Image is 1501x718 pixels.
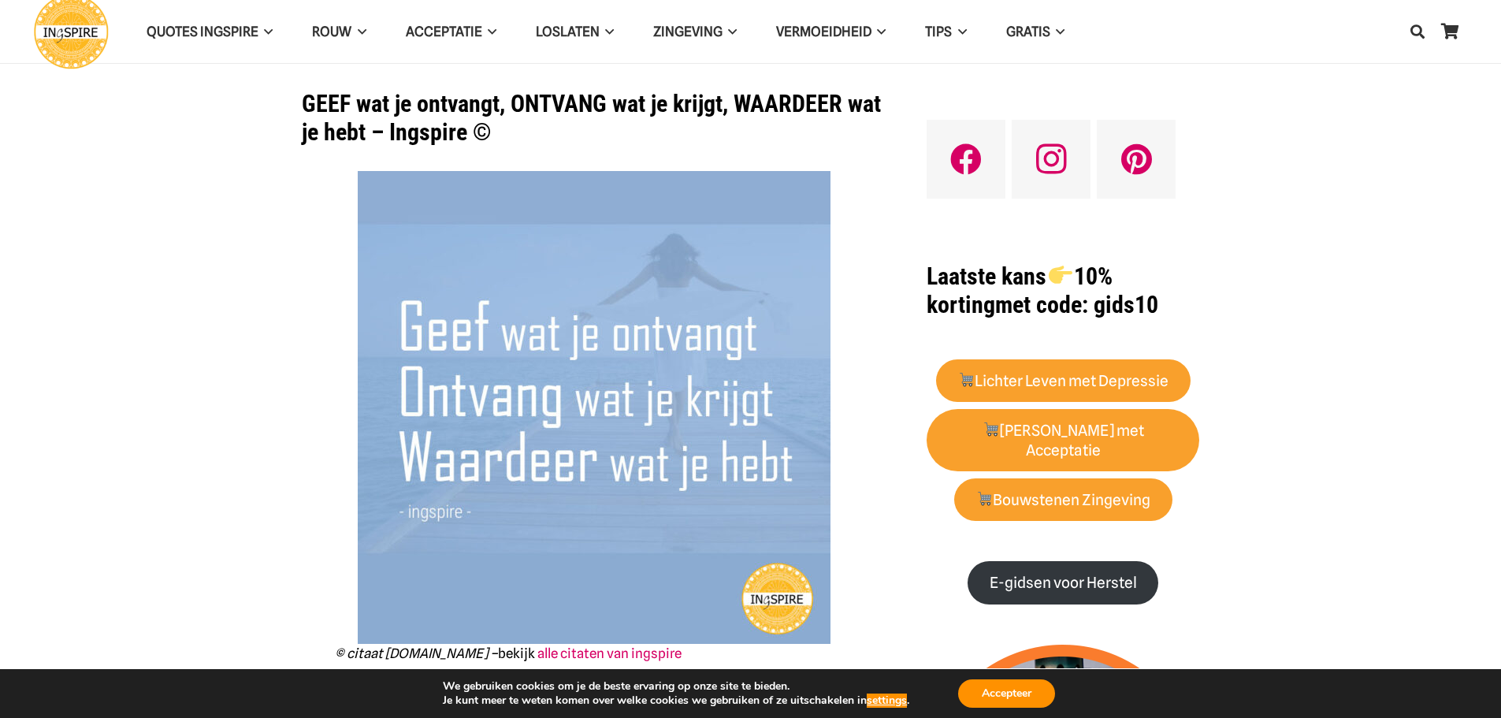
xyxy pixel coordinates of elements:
a: Instagram [1012,120,1090,199]
span: VERMOEIDHEID Menu [871,12,886,51]
span: Zingeving [653,24,723,39]
img: 👉 [1049,263,1072,287]
img: 🛒 [959,372,974,387]
a: Pinterest [1097,120,1176,199]
span: Acceptatie [406,24,482,39]
a: Facebook [927,120,1005,199]
span: bekijk [335,645,535,661]
em: © citaat [DOMAIN_NAME] – [335,645,498,661]
strong: E-gidsen voor Herstel [990,574,1137,592]
a: AcceptatieAcceptatie Menu [386,12,516,52]
strong: [PERSON_NAME] met Acceptatie [983,422,1144,459]
span: Loslaten Menu [600,12,614,51]
span: Loslaten [536,24,600,39]
span: ROUW [312,24,351,39]
a: Zoeken [1402,12,1433,51]
strong: Laatste kans 10% korting [927,262,1112,318]
img: 🛒 [977,491,992,506]
img: Quote van Ingspire: GEEF wat je ontvangt, ONTVANG wat je krijgt, WAARDEER wat je hebt - spreuken ... [358,171,830,644]
button: Accepteer [958,679,1055,708]
h1: GEEF wat je ontvangt, ONTVANG wat je krijgt, WAARDEER wat je hebt – Ingspire © [302,90,887,147]
a: E-gidsen voor Herstel [968,561,1158,605]
a: ROUWROUW Menu [292,12,385,52]
span: QUOTES INGSPIRE [147,24,258,39]
a: LoslatenLoslaten Menu [516,12,633,52]
span: GRATIS Menu [1050,12,1064,51]
a: 🛒[PERSON_NAME] met Acceptatie [927,409,1199,472]
a: QUOTES INGSPIREQUOTES INGSPIRE Menu [127,12,292,52]
span: QUOTES INGSPIRE Menu [258,12,273,51]
strong: Lichter Leven met Depressie [958,372,1169,390]
span: Zingeving Menu [723,12,737,51]
img: 🛒 [983,422,998,437]
span: GRATIS [1006,24,1050,39]
a: GRATISGRATIS Menu [986,12,1084,52]
a: 🛒Lichter Leven met Depressie [936,359,1191,403]
a: TIPSTIPS Menu [905,12,986,52]
p: Je kunt meer te weten komen over welke cookies we gebruiken of ze uitschakelen in . [443,694,909,708]
p: We gebruiken cookies om je de beste ervaring op onze site te bieden. [443,679,909,694]
a: 🛒Bouwstenen Zingeving [954,478,1172,522]
a: ZingevingZingeving Menu [633,12,756,52]
span: ROUW Menu [351,12,366,51]
button: settings [867,694,907,708]
h1: met code: gids10 [927,262,1199,319]
a: alle citaten van ingspire [537,645,682,661]
span: TIPS Menu [952,12,966,51]
strong: Bouwstenen Zingeving [976,491,1151,509]
a: VERMOEIDHEIDVERMOEIDHEID Menu [756,12,905,52]
span: Acceptatie Menu [482,12,496,51]
span: VERMOEIDHEID [776,24,871,39]
span: TIPS [925,24,952,39]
